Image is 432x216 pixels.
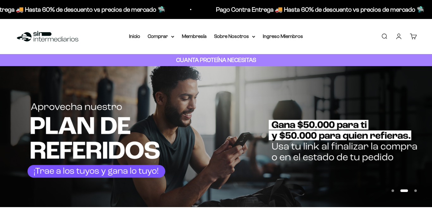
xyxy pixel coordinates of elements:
[129,34,140,39] a: Inicio
[182,34,207,39] a: Membresía
[215,4,423,15] p: Pago Contra Entrega 🚚 Hasta 60% de descuento vs precios de mercado 🛸
[148,32,174,40] summary: Comprar
[263,34,303,39] a: Ingreso Miembros
[176,57,256,63] strong: CUANTA PROTEÍNA NECESITAS
[214,32,255,40] summary: Sobre Nosotros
